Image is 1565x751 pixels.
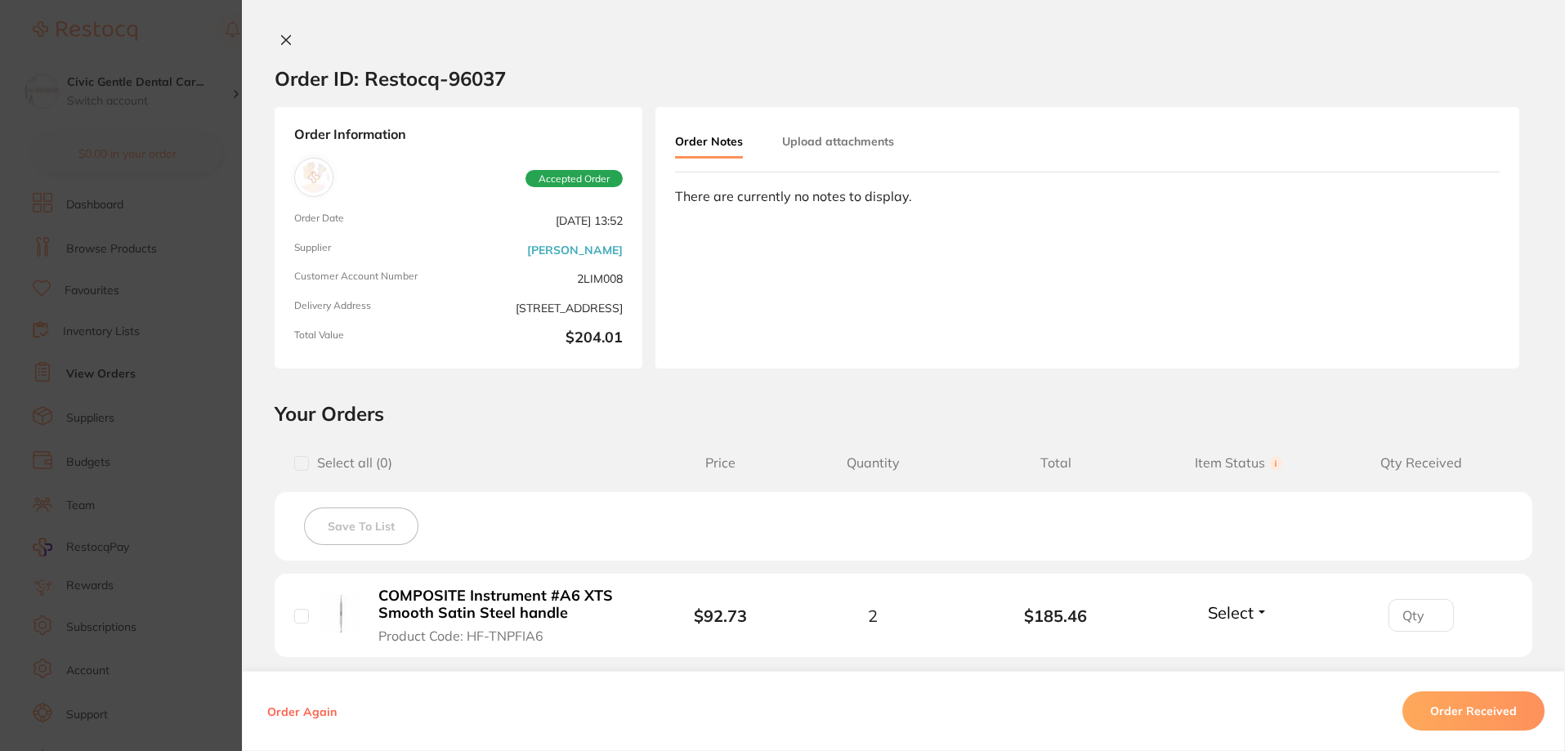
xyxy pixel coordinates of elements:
span: Order Date [294,212,452,229]
span: Product Code: HF-TNPFIA6 [378,628,543,643]
strong: Order Information [294,127,623,145]
b: COMPOSITE Instrument #A6 XTS Smooth Satin Steel handle [378,588,631,621]
button: Order Received [1402,691,1545,731]
span: Supplier [294,242,452,258]
b: $92.73 [694,606,747,626]
span: Total [964,455,1147,471]
h2: Your Orders [275,401,1532,426]
span: Select [1208,602,1254,623]
span: 2 [868,606,878,625]
button: Order Notes [675,127,743,159]
button: Order Again [262,704,342,718]
span: [DATE] 13:52 [465,212,623,229]
span: Total Value [294,329,452,349]
button: Upload attachments [782,127,894,156]
span: [STREET_ADDRESS] [465,300,623,316]
span: Customer Account Number [294,270,452,287]
span: Accepted Order [525,170,623,188]
span: Item Status [1147,455,1330,471]
span: Price [660,455,781,471]
input: Qty [1388,599,1454,632]
button: Save To List [304,507,418,545]
span: Quantity [781,455,964,471]
button: Select [1203,602,1273,623]
button: COMPOSITE Instrument #A6 XTS Smooth Satin Steel handle Product Code: HF-TNPFIA6 [373,587,636,644]
span: 2LIM008 [465,270,623,287]
img: Henry Schein Halas [298,162,329,193]
span: Qty Received [1330,455,1513,471]
b: $204.01 [465,329,623,349]
img: COMPOSITE Instrument #A6 XTS Smooth Satin Steel handle [321,594,361,634]
span: Select all ( 0 ) [309,455,392,471]
a: [PERSON_NAME] [527,244,623,257]
div: There are currently no notes to display. [675,189,1500,203]
span: Delivery Address [294,300,452,316]
b: $185.46 [964,606,1147,625]
h2: Order ID: Restocq- 96037 [275,66,506,91]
